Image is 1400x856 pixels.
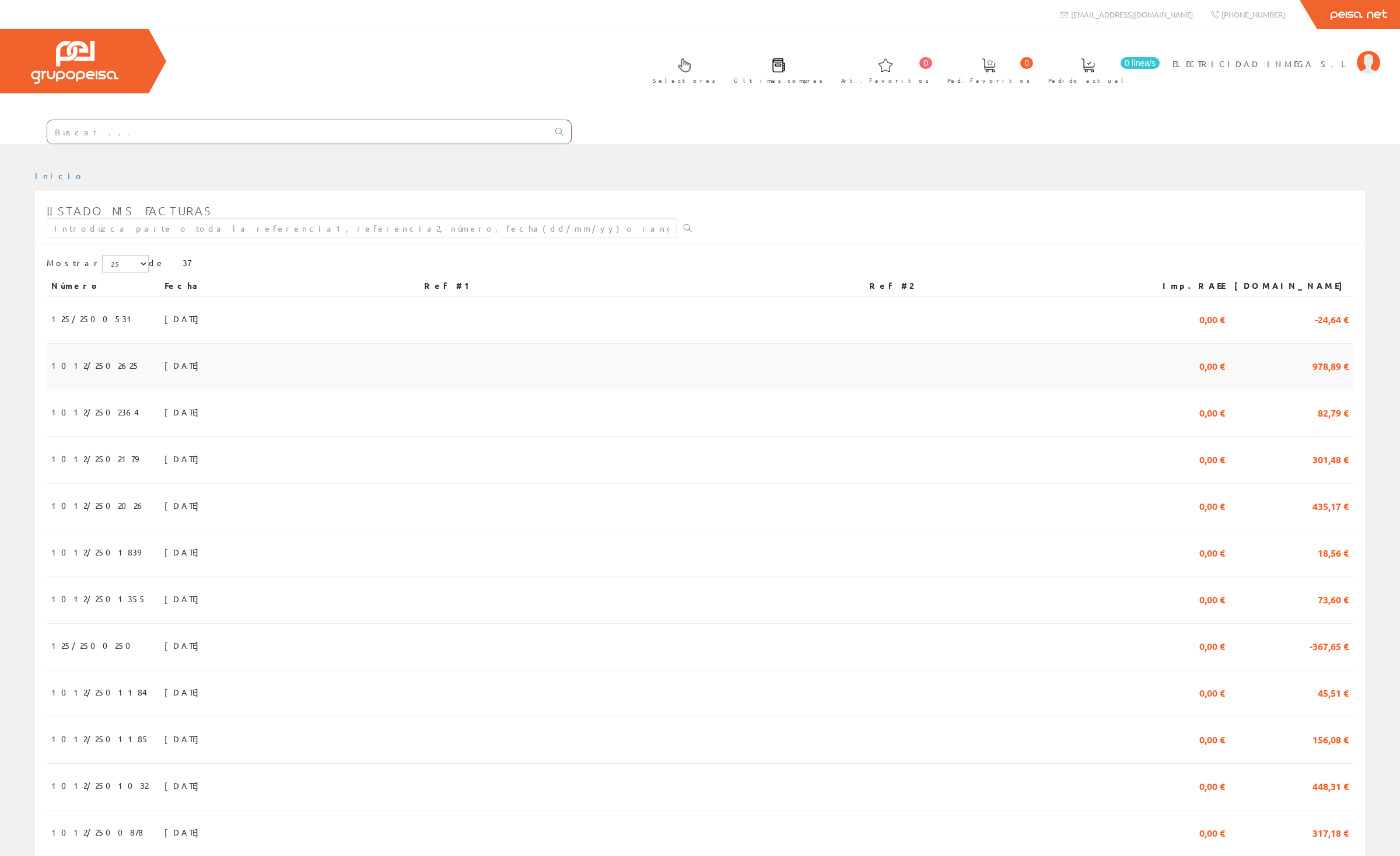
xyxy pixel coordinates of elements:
[919,57,932,69] span: 0
[841,75,929,86] span: Art. favoritos
[1020,57,1033,69] span: 0
[1312,449,1349,469] span: 301,48 €
[1071,9,1193,19] span: [EMAIL_ADDRESS][DOMAIN_NAME]
[51,589,146,609] span: 1012/2501355
[1199,449,1225,469] span: 0,00 €
[47,255,1353,275] div: de 37
[35,170,85,181] a: Inicio
[1318,589,1349,609] span: 73,60 €
[1310,635,1349,655] span: -367,65 €
[1142,275,1230,296] th: Imp.RAEE
[164,449,205,469] span: [DATE]
[641,48,722,91] a: Selectores
[1318,402,1349,422] span: 82,79 €
[164,495,205,515] span: [DATE]
[1318,682,1349,702] span: 45,51 €
[164,589,205,609] span: [DATE]
[419,275,865,296] th: Ref #1
[1315,309,1349,329] span: -24,64 €
[164,402,205,422] span: [DATE]
[1048,75,1128,86] span: Pedido actual
[1312,822,1349,842] span: 317,18 €
[51,775,148,795] span: 1012/2501032
[1199,589,1225,609] span: 0,00 €
[164,309,205,329] span: [DATE]
[722,48,829,91] a: Últimas compras
[164,682,205,702] span: [DATE]
[1199,542,1225,562] span: 0,00 €
[1199,822,1225,842] span: 0,00 €
[164,729,205,749] span: [DATE]
[1312,355,1349,375] span: 978,89 €
[1199,495,1225,515] span: 0,00 €
[47,218,677,238] input: Introduzca parte o toda la referencia1, referencia2, número, fecha(dd/mm/yy) o rango de fechas(dd...
[51,822,143,842] span: 1012/2500878
[1230,275,1353,296] th: [DOMAIN_NAME]
[47,120,548,144] input: Buscar ...
[51,402,139,422] span: 1012/2502364
[164,355,205,375] span: [DATE]
[1199,682,1225,702] span: 0,00 €
[164,775,205,795] span: [DATE]
[1199,355,1225,375] span: 0,00 €
[1199,309,1225,329] span: 0,00 €
[51,542,141,562] span: 1012/2501839
[51,495,145,515] span: 1012/2502026
[947,75,1030,86] span: Ped. favoritos
[51,355,140,375] span: 1012/2502625
[1312,775,1349,795] span: 448,31 €
[1199,775,1225,795] span: 0,00 €
[734,75,823,86] span: Últimas compras
[1318,542,1349,562] span: 18,56 €
[1172,58,1351,69] span: ELECTRICIDAD INMEGA S.L
[164,635,205,655] span: [DATE]
[47,204,212,218] span: Listado mis facturas
[1312,495,1349,515] span: 435,17 €
[102,255,149,272] select: Mostrar
[47,255,149,272] label: Mostrar
[1221,9,1285,19] span: [PHONE_NUMBER]
[864,275,1142,296] th: Ref #2
[47,275,160,296] th: Número
[1172,48,1380,60] a: ELECTRICIDAD INMEGA S.L
[653,75,716,86] span: Selectores
[51,309,136,329] span: 125/2500531
[51,682,147,702] span: 1012/2501184
[31,41,118,84] img: Grupo Peisa
[1199,729,1225,749] span: 0,00 €
[51,635,138,655] span: 125/2500250
[1121,57,1160,69] span: 0 línea/s
[1199,635,1225,655] span: 0,00 €
[164,542,205,562] span: [DATE]
[160,275,419,296] th: Fecha
[51,729,149,749] span: 1012/2501185
[1312,729,1349,749] span: 156,08 €
[51,449,138,469] span: 1012/2502179
[164,822,205,842] span: [DATE]
[1199,402,1225,422] span: 0,00 €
